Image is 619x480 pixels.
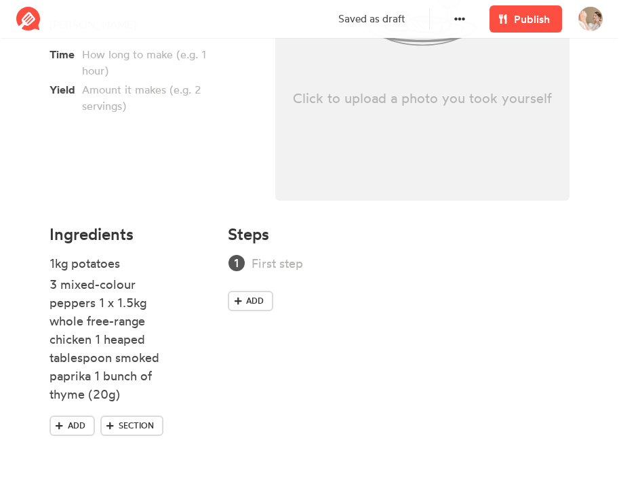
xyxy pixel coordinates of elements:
div: 1kg potatoes [49,254,176,273]
p: Saved as draft [338,12,405,27]
img: Reciplate [16,7,41,31]
img: User's avatar [578,7,603,31]
span: Time [49,43,82,62]
span: Yield [49,79,82,98]
span: Publish [514,11,550,27]
div: 3 mixed-colour peppers 1 x 1.5kg whole free-range chicken 1 heaped tablespoon smoked paprika 1 bu... [49,275,176,403]
p: Click to upload a photo you took yourself [275,89,570,108]
h4: Steps [228,225,269,243]
h4: Ingredients [49,225,212,243]
span: Add [246,295,264,307]
span: Add [68,420,85,432]
span: Section [119,420,154,432]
